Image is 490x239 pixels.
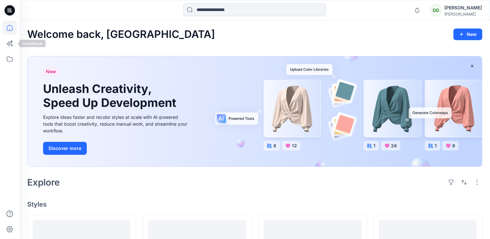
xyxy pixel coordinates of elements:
[43,82,179,110] h1: Unleash Creativity, Speed Up Development
[444,4,482,12] div: [PERSON_NAME]
[43,142,87,155] button: Discover more
[27,177,60,188] h2: Explore
[430,5,442,16] div: DD
[27,200,482,208] h4: Styles
[46,68,56,75] span: New
[444,12,482,17] div: [PERSON_NAME]
[43,114,189,134] div: Explore ideas faster and recolor styles at scale with AI-powered tools that boost creativity, red...
[453,28,482,40] button: New
[27,28,215,40] h2: Welcome back, [GEOGRAPHIC_DATA]
[43,142,189,155] a: Discover more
